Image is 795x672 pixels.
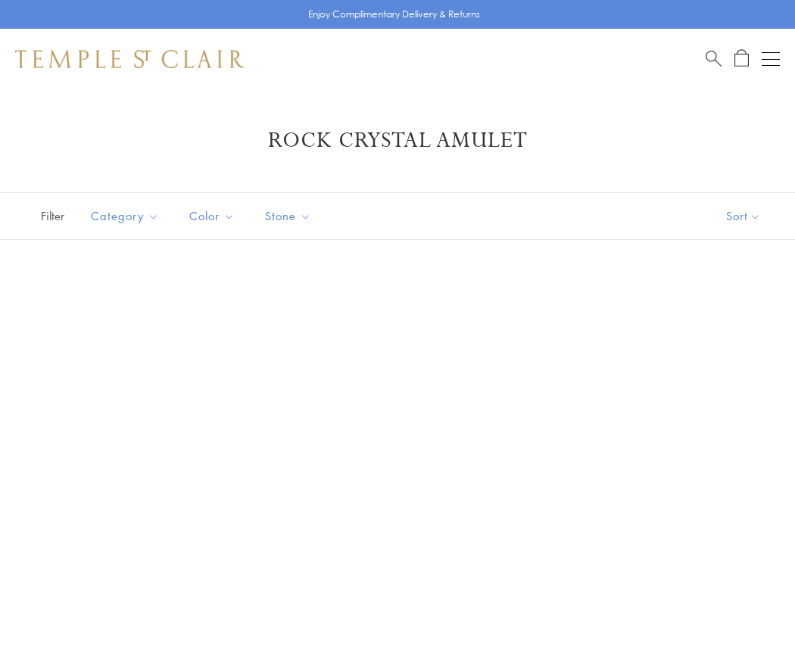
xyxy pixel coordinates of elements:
[15,50,244,68] img: Temple St. Clair
[257,207,323,226] span: Stone
[83,207,170,226] span: Category
[79,199,170,233] button: Category
[706,49,722,68] a: Search
[178,199,246,233] button: Color
[692,193,795,239] button: Show sort by
[734,49,749,68] a: Open Shopping Bag
[182,207,246,226] span: Color
[308,7,480,22] p: Enjoy Complimentary Delivery & Returns
[762,50,780,68] button: Open navigation
[38,127,757,154] h1: Rock Crystal Amulet
[254,199,323,233] button: Stone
